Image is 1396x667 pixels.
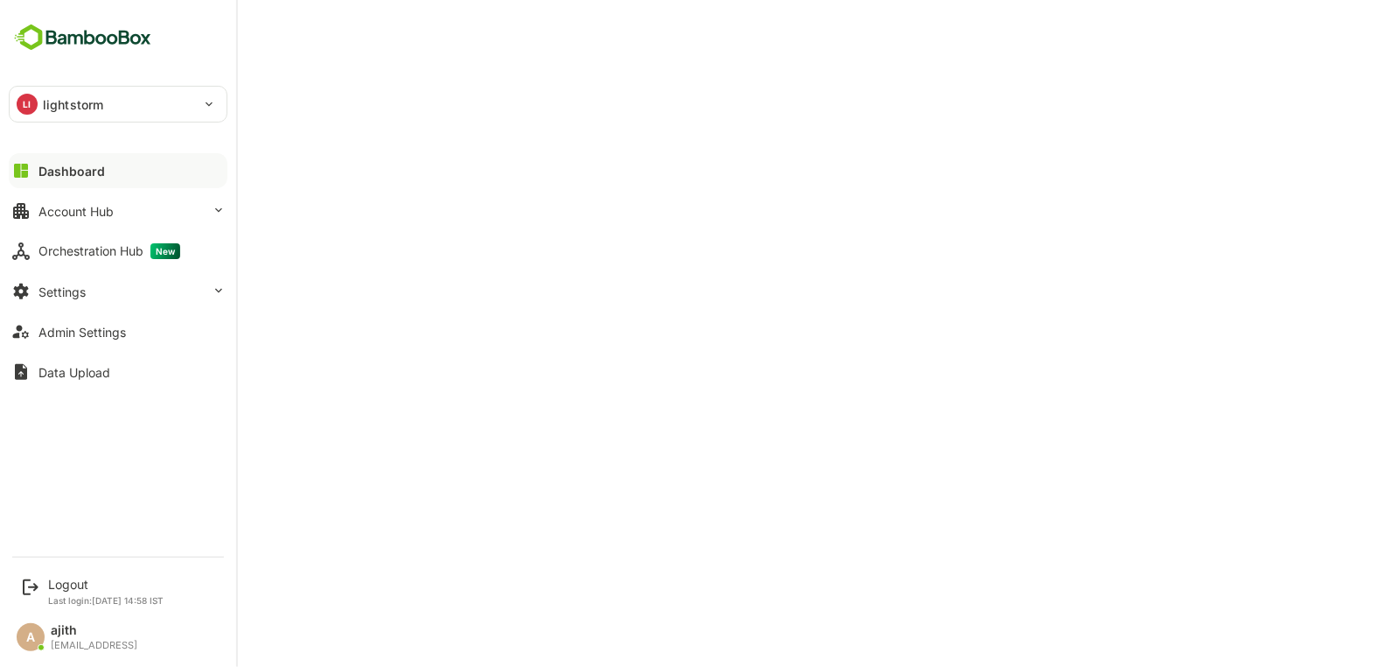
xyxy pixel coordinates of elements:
div: LI [17,94,38,115]
span: New [150,243,180,259]
p: Last login: [DATE] 14:58 IST [48,595,164,606]
div: [EMAIL_ADDRESS] [51,640,137,651]
p: lightstorm [43,95,103,114]
button: Orchestration HubNew [9,234,227,269]
div: A [17,623,45,651]
button: Account Hub [9,193,227,228]
div: Admin Settings [38,325,126,340]
div: Dashboard [38,164,105,179]
button: Dashboard [9,153,227,188]
div: Orchestration Hub [38,243,180,259]
div: Account Hub [38,204,114,219]
button: Admin Settings [9,314,227,349]
div: Logout [48,577,164,592]
img: BambooboxFullLogoMark.5f36c76dfaba33ec1ec1367b70bb1252.svg [9,21,157,54]
div: Data Upload [38,365,110,380]
div: LIlightstorm [10,87,227,122]
div: Settings [38,284,86,299]
button: Settings [9,274,227,309]
button: Data Upload [9,355,227,390]
div: ajith [51,623,137,638]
